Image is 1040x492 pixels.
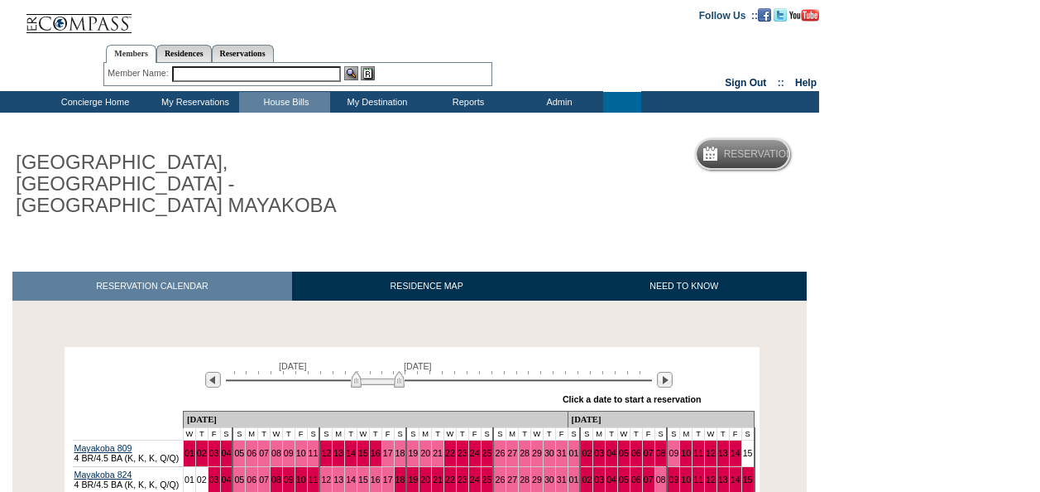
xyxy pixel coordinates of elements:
td: [DATE] [183,411,568,427]
a: 19 [408,448,418,458]
td: M [419,427,432,440]
a: 05 [619,448,629,458]
a: 27 [507,475,517,485]
a: RESIDENCE MAP [292,272,562,301]
a: 08 [656,448,666,458]
a: Mayakoba 809 [74,443,132,453]
a: 11 [693,475,703,485]
a: 10 [296,448,306,458]
td: S [654,427,667,440]
div: Click a date to start a reservation [563,394,702,404]
a: 12 [321,475,331,485]
td: S [406,427,419,440]
img: View [344,66,358,80]
a: 05 [619,475,629,485]
td: T [369,427,381,440]
a: Sign Out [725,77,766,89]
a: 06 [631,475,641,485]
img: Next [657,372,673,388]
td: W [357,427,370,440]
a: 25 [482,448,492,458]
a: 04 [606,475,616,485]
td: F [295,427,307,440]
a: RESERVATION CALENDAR [12,272,292,301]
a: Help [795,77,817,89]
td: W [183,427,195,440]
td: T [693,427,705,440]
a: 14 [731,448,740,458]
td: M [333,427,345,440]
td: S [493,427,506,440]
a: 27 [507,448,517,458]
a: 08 [656,475,666,485]
a: 05 [234,475,244,485]
a: Follow us on Twitter [774,9,787,19]
a: Mayakoba 824 [74,470,132,480]
a: 04 [222,448,232,458]
td: F [642,427,654,440]
a: 18 [395,448,405,458]
a: 31 [557,475,567,485]
a: 19 [408,475,418,485]
a: 12 [706,475,716,485]
td: S [568,427,580,440]
a: Residences [156,45,212,62]
a: 07 [259,448,269,458]
a: 14 [731,475,740,485]
a: 20 [420,475,430,485]
td: S [741,427,754,440]
a: 07 [644,448,654,458]
a: 04 [222,475,232,485]
a: 11 [309,475,319,485]
a: 13 [718,448,728,458]
a: 24 [470,475,480,485]
td: S [232,427,245,440]
a: 21 [433,448,443,458]
td: T [716,427,729,440]
a: 12 [321,448,331,458]
a: 29 [532,475,542,485]
a: 16 [371,475,381,485]
td: W [705,427,717,440]
a: 10 [296,475,306,485]
a: 23 [458,448,467,458]
a: 06 [631,448,641,458]
a: 29 [532,448,542,458]
a: 23 [458,475,467,485]
a: 12 [706,448,716,458]
a: 18 [395,475,405,485]
td: T [195,427,208,440]
a: 15 [358,448,368,458]
a: 30 [544,448,554,458]
td: W [444,427,457,440]
td: T [456,427,468,440]
a: 08 [271,448,281,458]
td: M [593,427,606,440]
a: 22 [445,448,455,458]
td: S [319,427,332,440]
a: 07 [644,475,654,485]
a: 09 [669,448,678,458]
a: Reservations [212,45,274,62]
a: 13 [333,475,343,485]
td: W [270,427,282,440]
span: :: [778,77,784,89]
a: 25 [482,475,492,485]
a: 03 [594,475,604,485]
img: Previous [205,372,221,388]
a: 09 [284,475,294,485]
td: T [282,427,295,440]
td: T [543,427,555,440]
div: Member Name: [108,66,171,80]
a: Members [106,45,156,63]
a: 02 [582,475,592,485]
td: W [531,427,544,440]
a: 10 [681,448,691,458]
a: 09 [669,475,678,485]
a: 05 [234,448,244,458]
a: 14 [346,448,356,458]
a: 08 [271,475,281,485]
h5: Reservation Calendar [724,149,851,160]
a: 17 [383,475,393,485]
td: T [432,427,444,440]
